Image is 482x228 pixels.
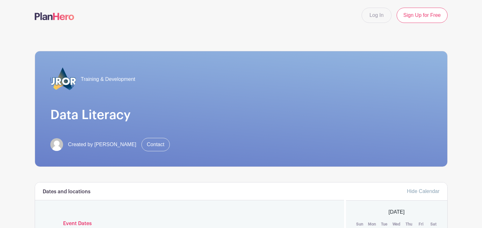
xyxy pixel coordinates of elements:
[50,138,63,151] img: default-ce2991bfa6775e67f084385cd625a349d9dcbb7a52a09fb2fda1e96e2d18dcdb.png
[362,8,392,23] a: Log In
[397,8,447,23] a: Sign Up for Free
[50,107,432,123] h1: Data Literacy
[68,141,136,148] span: Created by [PERSON_NAME]
[366,221,378,227] th: Mon
[407,189,439,194] a: Hide Calendar
[415,221,428,227] th: Fri
[403,221,415,227] th: Thu
[35,12,74,20] img: logo-507f7623f17ff9eddc593b1ce0a138ce2505c220e1c5a4e2b4648c50719b7d32.svg
[389,208,405,216] span: [DATE]
[354,221,366,227] th: Sun
[427,221,440,227] th: Sat
[391,221,403,227] th: Wed
[378,221,391,227] th: Tue
[58,221,321,227] h6: Event Dates
[81,75,135,83] span: Training & Development
[141,138,170,151] a: Contact
[50,67,76,92] img: 2023_COA_Horiz_Logo_PMS_BlueStroke%204.png
[43,189,90,195] h6: Dates and locations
